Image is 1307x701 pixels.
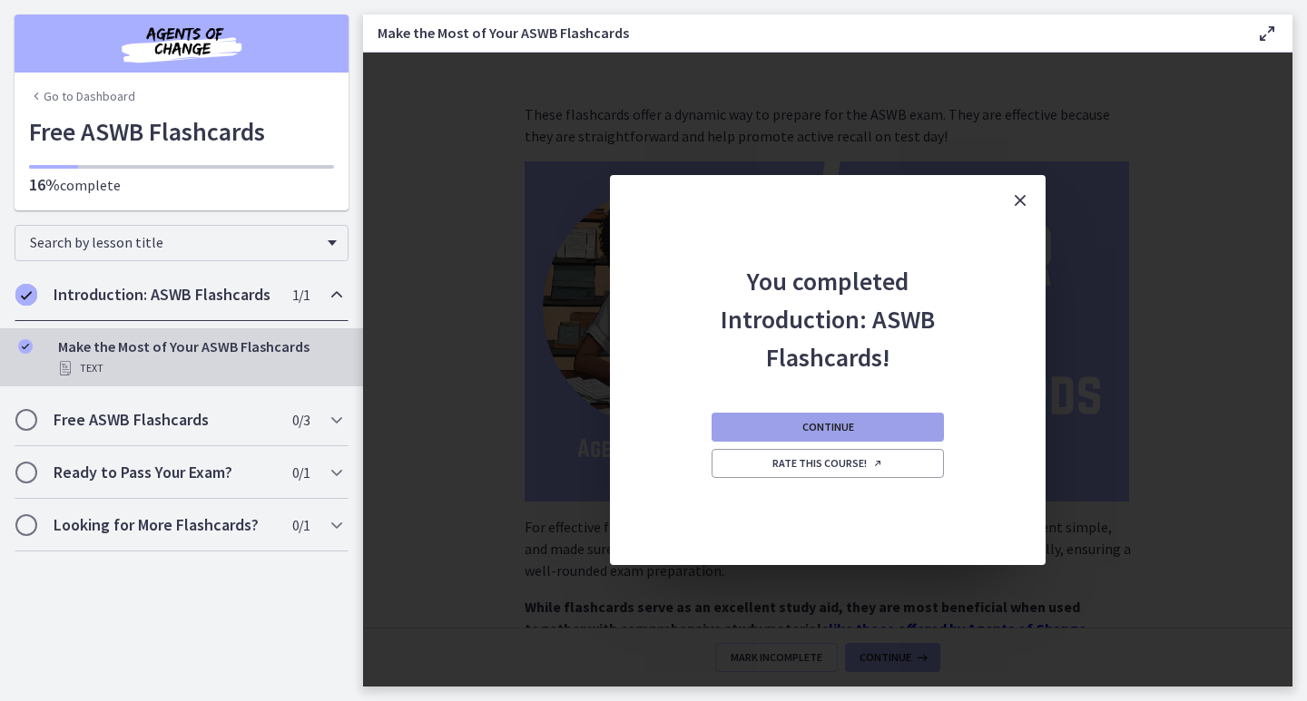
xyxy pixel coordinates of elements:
i: Opens in a new window [872,458,883,469]
h2: You completed Introduction: ASWB Flashcards! [708,226,948,376]
button: Continue [712,413,944,442]
span: Search by lesson title [30,233,319,251]
div: Make the Most of Your ASWB Flashcards [58,336,341,379]
p: complete [29,174,334,196]
button: Close [995,175,1046,226]
span: 0 / 1 [292,514,310,536]
div: Search by lesson title [15,225,349,261]
i: Completed [15,284,37,306]
span: 0 / 1 [292,462,310,483]
span: 0 / 3 [292,409,310,431]
h3: Make the Most of Your ASWB Flashcards [378,22,1227,44]
i: Completed [18,339,33,354]
img: Agents of Change [73,22,290,65]
h2: Free ASWB Flashcards [54,409,275,431]
div: Text [58,357,341,379]
a: Go to Dashboard [29,87,135,105]
span: Rate this course! [772,456,883,471]
h2: Introduction: ASWB Flashcards [54,284,275,306]
span: 16% [29,174,60,195]
h1: Free ASWB Flashcards [29,112,334,151]
h2: Looking for More Flashcards? [54,514,275,536]
span: 1 / 1 [292,284,310,306]
span: Continue [802,420,854,434]
h2: Ready to Pass Your Exam? [54,462,275,483]
a: Rate this course! Opens in a new window [712,449,944,478]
